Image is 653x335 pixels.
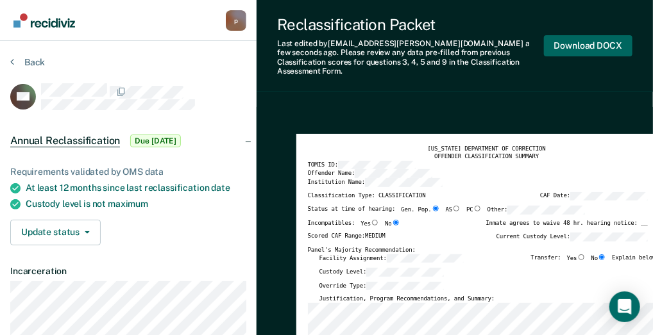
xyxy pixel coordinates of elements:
label: Scored CAF Range: MEDIUM [308,233,386,241]
label: Classification Type: CLASSIFICATION [308,192,426,201]
div: Last edited by [EMAIL_ADDRESS][PERSON_NAME][DOMAIN_NAME] . Please review any data pre-filled from... [277,39,544,76]
input: Yes [371,220,379,225]
input: Facility Assignment: [387,254,464,263]
div: Requirements validated by OMS data [10,167,246,177]
input: Gen. Pop. [432,206,440,211]
label: Yes [360,220,379,228]
input: No [598,254,606,260]
img: Recidiviz [13,13,75,28]
label: No [591,254,607,263]
label: PC [466,206,482,215]
span: Annual Reclassification [10,135,120,147]
input: Offender Name: [355,169,432,178]
span: maximum [108,199,148,209]
button: Update status [10,220,101,245]
input: TOMIS ID: [338,161,416,170]
div: Custody level is not [26,199,246,209]
label: TOMIS ID: [308,161,416,170]
div: Inmate agrees to waive 48 hr. hearing notice: __ [486,220,647,233]
div: At least 12 months since last reclassification [26,183,246,193]
input: CAF Date: [570,192,648,201]
input: Custody Level: [366,268,444,277]
span: a few seconds ago [277,39,530,57]
label: AS [446,206,461,215]
label: Yes [567,254,586,263]
label: No [385,220,400,228]
button: Profile dropdown button [226,10,246,31]
div: Incompatibles: [308,220,400,233]
input: No [392,220,400,225]
input: Yes [577,254,586,260]
input: Other: [507,206,585,215]
label: Other: [488,206,585,215]
span: date [211,183,230,193]
label: Override Type: [319,282,444,291]
span: Due [DATE] [130,135,181,147]
div: Open Intercom Messenger [609,291,640,322]
input: Override Type: [366,282,444,291]
label: Custody Level: [319,268,444,277]
button: Back [10,56,45,68]
label: Gen. Pop. [402,206,440,215]
label: Offender Name: [308,169,432,178]
input: Current Custody Level: [570,233,648,241]
input: PC [473,206,482,211]
label: Justification, Program Recommendations, and Summary: [319,295,495,303]
div: Status at time of hearing: [308,206,585,220]
label: Current Custody Level: [496,233,648,241]
dt: Incarceration [10,266,246,277]
button: Download DOCX [544,35,632,56]
div: Panel's Majority Recommendation: [308,247,648,254]
div: p [226,10,246,31]
label: Institution Name: [308,178,443,187]
label: CAF Date: [540,192,648,201]
input: AS [452,206,461,211]
input: Institution Name: [365,178,443,187]
label: Facility Assignment: [319,254,464,263]
div: Reclassification Packet [277,15,544,34]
